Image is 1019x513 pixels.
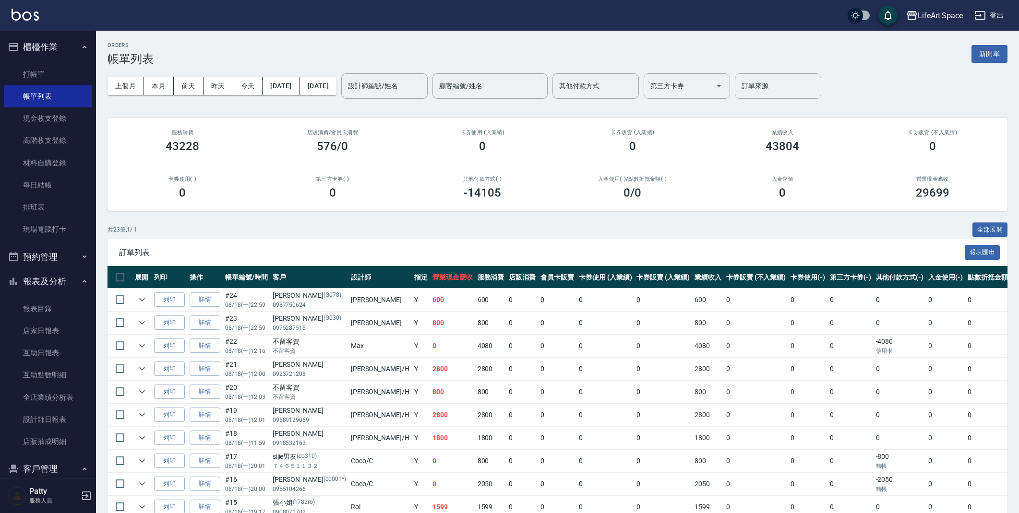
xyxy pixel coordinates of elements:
[4,342,92,364] a: 互助日報表
[965,450,1018,472] td: 0
[29,496,78,505] p: 服務人員
[273,429,346,439] div: [PERSON_NAME]
[119,129,246,136] h3: 服務消費
[576,289,635,311] td: 0
[412,473,430,495] td: Y
[788,473,827,495] td: 0
[724,289,788,311] td: 0
[4,218,92,240] a: 現場電腦打卡
[430,289,475,311] td: 600
[827,312,874,334] td: 0
[788,381,827,403] td: 0
[4,298,92,320] a: 報表目錄
[348,358,412,380] td: [PERSON_NAME] /H
[430,404,475,426] td: 2800
[916,186,949,199] h3: 29699
[926,381,965,403] td: 0
[576,427,635,449] td: 0
[4,408,92,431] a: 設計師日報表
[788,266,827,289] th: 卡券使用(-)
[569,129,696,136] h2: 卡券販賣 (入業績)
[154,361,185,376] button: 列印
[874,358,926,380] td: 0
[190,408,220,422] a: 詳情
[225,439,268,447] p: 08/18 (一) 11:59
[412,312,430,334] td: Y
[724,358,788,380] td: 0
[166,140,199,153] h3: 43228
[971,45,1007,63] button: 新開單
[154,431,185,445] button: 列印
[190,361,220,376] a: 詳情
[4,107,92,129] a: 現金收支登錄
[348,427,412,449] td: [PERSON_NAME] /H
[273,452,346,462] div: sijie男友
[263,77,300,95] button: [DATE]
[971,7,1007,24] button: 登出
[223,289,270,311] td: #24
[692,312,724,334] td: 800
[506,404,538,426] td: 0
[273,360,346,370] div: [PERSON_NAME]
[297,452,317,462] p: (co310)
[827,427,874,449] td: 0
[419,176,546,182] h2: 其他付款方式(-)
[412,450,430,472] td: Y
[348,312,412,334] td: [PERSON_NAME]
[874,312,926,334] td: 0
[692,404,724,426] td: 2800
[634,266,692,289] th: 卡券販賣 (入業績)
[634,427,692,449] td: 0
[634,335,692,357] td: 0
[506,358,538,380] td: 0
[475,335,507,357] td: 4080
[475,358,507,380] td: 2800
[324,314,341,324] p: (G030)
[926,312,965,334] td: 0
[692,266,724,289] th: 業績收入
[4,129,92,152] a: 高階收支登錄
[190,454,220,468] a: 詳情
[430,473,475,495] td: 0
[788,335,827,357] td: 0
[506,312,538,334] td: 0
[827,335,874,357] td: 0
[119,248,965,257] span: 訂單列表
[430,381,475,403] td: 800
[430,335,475,357] td: 0
[430,427,475,449] td: 1800
[273,383,346,393] div: 不留客資
[223,312,270,334] td: #23
[154,315,185,330] button: 列印
[12,9,39,21] img: Logo
[223,450,270,472] td: #17
[430,266,475,289] th: 營業現金應收
[827,450,874,472] td: 0
[190,477,220,491] a: 詳情
[348,404,412,426] td: [PERSON_NAME] /H
[972,222,1008,237] button: 全部展開
[692,358,724,380] td: 2800
[576,335,635,357] td: 0
[225,416,268,424] p: 08/18 (一) 12:01
[190,385,220,399] a: 詳情
[788,404,827,426] td: 0
[273,406,346,416] div: [PERSON_NAME]
[779,186,786,199] h3: 0
[576,450,635,472] td: 0
[135,477,149,491] button: expand row
[225,485,268,493] p: 08/18 (一) 20:00
[4,85,92,107] a: 帳單列表
[154,477,185,491] button: 列印
[965,245,1000,260] button: 報表匯出
[965,247,1000,256] a: 報表匯出
[135,338,149,353] button: expand row
[874,404,926,426] td: 0
[724,404,788,426] td: 0
[223,266,270,289] th: 帳單編號/時間
[576,358,635,380] td: 0
[692,427,724,449] td: 1800
[569,176,696,182] h2: 入金使用(-) /點數折抵金額(-)
[876,347,924,355] p: 信用卡
[506,473,538,495] td: 0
